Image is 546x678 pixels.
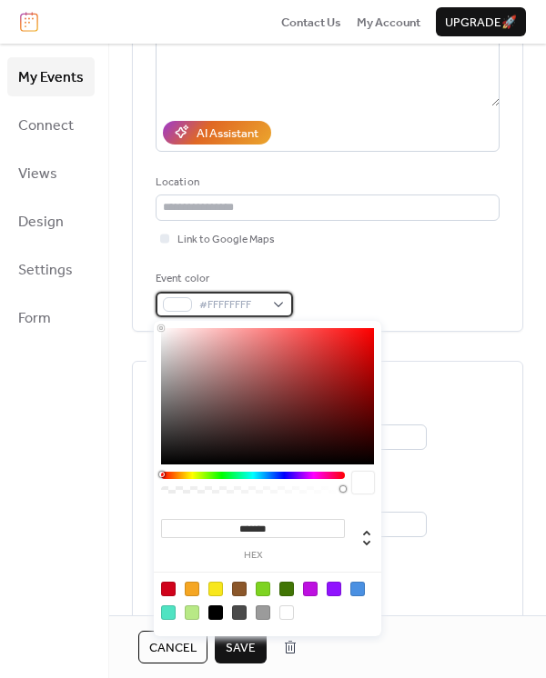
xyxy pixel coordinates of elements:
[208,582,223,596] div: #F8E71C
[149,639,197,657] span: Cancel
[256,582,270,596] div: #7ED321
[156,174,496,192] div: Location
[436,7,526,36] button: Upgrade🚀
[18,208,64,236] span: Design
[303,582,318,596] div: #BD10E0
[208,605,223,620] div: #000000
[327,582,341,596] div: #9013FE
[7,154,95,193] a: Views
[281,14,341,32] span: Contact Us
[226,639,256,657] span: Save
[197,125,258,143] div: AI Assistant
[7,57,95,96] a: My Events
[177,231,275,249] span: Link to Google Maps
[357,14,420,32] span: My Account
[161,582,176,596] div: #D0021B
[138,631,207,663] button: Cancel
[232,582,247,596] div: #8B572A
[7,105,95,145] a: Connect
[7,250,95,289] a: Settings
[18,256,73,284] span: Settings
[232,605,247,620] div: #4A4A4A
[185,605,199,620] div: #B8E986
[185,582,199,596] div: #F5A623
[256,605,270,620] div: #9B9B9B
[350,582,365,596] div: #4A90E2
[161,551,345,561] label: hex
[279,605,294,620] div: #FFFFFF
[445,14,517,32] span: Upgrade 🚀
[18,64,84,92] span: My Events
[18,304,51,333] span: Form
[7,298,95,337] a: Form
[161,605,176,620] div: #50E3C2
[215,631,267,663] button: Save
[163,121,271,145] button: AI Assistant
[18,112,74,140] span: Connect
[199,296,264,314] span: #FFFFFFFF
[357,13,420,31] a: My Account
[156,270,289,288] div: Event color
[20,12,38,32] img: logo
[279,582,294,596] div: #417505
[18,160,57,188] span: Views
[7,202,95,241] a: Design
[281,13,341,31] a: Contact Us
